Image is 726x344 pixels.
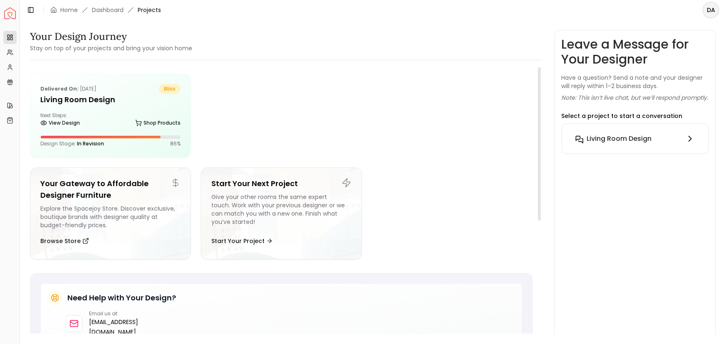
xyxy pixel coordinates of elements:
button: Browse Store [40,233,89,249]
p: Email us at [89,310,168,317]
a: Start Your Next ProjectGive your other rooms the same expert touch. Work with your previous desig... [201,167,362,260]
span: bliss [159,84,181,94]
h3: Leave a Message for Your Designer [562,37,709,67]
a: Shop Products [135,117,181,129]
b: Delivered on: [40,85,79,92]
a: Spacejoy [4,7,16,19]
a: Home [60,6,78,14]
h5: Need Help with Your Design? [67,292,176,304]
h5: Living Room design [40,94,181,106]
img: Spacejoy Logo [4,7,16,19]
p: Select a project to start a conversation [562,112,683,120]
span: DA [704,2,719,17]
h3: Your Design Journey [30,30,192,43]
span: In Revision [77,140,104,147]
a: Dashboard [92,6,124,14]
div: Explore the Spacejoy Store. Discover exclusive, boutique brands with designer quality at budget-f... [40,204,181,229]
h6: Living Room design [587,134,652,144]
a: [EMAIL_ADDRESS][DOMAIN_NAME] [89,317,168,337]
nav: breadcrumb [50,6,161,14]
p: Design Stage: [40,140,104,147]
button: Start Your Project [211,233,273,249]
a: Your Gateway to Affordable Designer FurnitureExplore the Spacejoy Store. Discover exclusive, bout... [30,167,191,260]
button: Living Room design [569,130,702,147]
h5: Start Your Next Project [211,178,352,189]
a: View Design [40,117,80,129]
p: Have a question? Send a note and your designer will reply within 1–2 business days. [562,74,709,90]
div: Next Steps: [40,112,181,129]
p: Note: This isn’t live chat, but we’ll respond promptly. [562,93,709,102]
small: Stay on top of your projects and bring your vision home [30,44,192,52]
h5: Your Gateway to Affordable Designer Furniture [40,178,181,201]
div: Give your other rooms the same expert touch. Work with your previous designer or we can match you... [211,193,352,229]
span: Projects [138,6,161,14]
p: [DATE] [40,84,97,94]
button: DA [703,2,719,18]
p: 86 % [170,140,181,147]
